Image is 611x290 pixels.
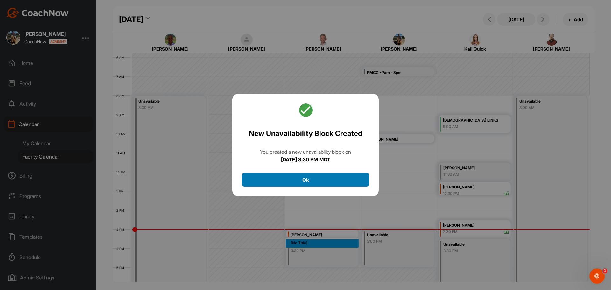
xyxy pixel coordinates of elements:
span: 1 [602,268,607,273]
div: You created a new unavailability block on [260,148,351,156]
h2: New Unavailability Block Created [249,128,362,139]
button: Ok [242,173,369,187]
iframe: Intercom live chat [589,268,605,284]
b: [DATE] 3:30 PM MDT [281,156,330,163]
